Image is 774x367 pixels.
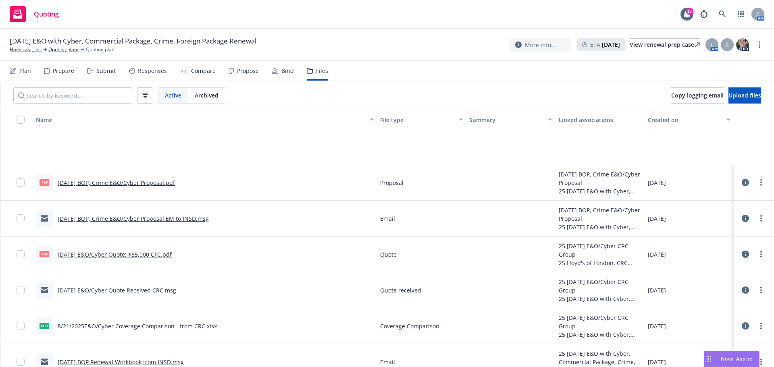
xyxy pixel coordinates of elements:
span: [DATE] [648,322,666,330]
div: Bind [281,68,294,74]
a: more [756,214,766,223]
div: Plan [19,68,31,74]
span: Upload files [728,91,761,99]
button: Upload files [728,87,761,104]
div: 25 [DATE] E&O with Cyber, Commercial Package, Crime, Foreign Package Renewal [559,330,641,339]
a: 8/21/2025E&O/Cyber Coverage Comparison - from CRC.xlsx [58,322,217,330]
span: Coverage Comparison [380,322,439,330]
div: [DATE] BOP, Crime E&O/Cyber Proposal [559,170,641,187]
a: [DATE] BOP, Crime E&O/Cyber Proposal.pdf [58,179,175,187]
div: 17 [686,8,693,15]
a: [DATE] BOP, Crime E&O/Cyber Proposal EM to INSD.msg [58,215,209,222]
div: 25 [DATE] E&O/Cyber CRC Group [559,313,641,330]
span: Quoting plan [86,46,114,53]
span: Proposal [380,178,404,187]
button: More info... [509,38,571,52]
button: Copy logging email [671,87,724,104]
input: Toggle Row Selected [17,214,25,222]
a: more [756,357,766,367]
div: Files [316,68,328,74]
div: 25 [DATE] E&O with Cyber, Commercial Package, Crime, Foreign Package Renewal [559,294,641,303]
span: L [710,41,714,49]
div: Linked associations [559,116,641,124]
div: Drag to move [704,351,714,367]
span: Email [380,214,395,223]
span: Quoting [34,11,59,17]
span: [DATE] [648,358,666,366]
a: more [756,285,766,295]
input: Toggle Row Selected [17,358,25,366]
a: [DATE] E&O/Cyber Quote Received CRC.msg [58,286,176,294]
div: Name [36,116,365,124]
a: more [756,178,766,187]
a: Quoting [6,3,62,25]
span: [DATE] [648,214,666,223]
input: Toggle Row Selected [17,322,25,330]
a: Quoting plans [48,46,79,53]
span: Quote [380,250,397,259]
a: Hazelcast, Inc. [10,46,42,53]
span: xlsx [40,323,49,329]
a: View renewal prep case [630,38,700,51]
span: pdf [40,251,49,257]
span: ETA : [590,40,620,49]
button: Created on [645,110,734,129]
span: More info... [525,41,556,49]
span: [DATE] E&O with Cyber, Commercial Package, Crime, Foreign Package Renewal [10,36,256,46]
a: [DATE] BOP Renewal Workbook from INSD.msg [58,358,184,366]
div: Created on [648,116,722,124]
a: more [756,249,766,259]
a: Report a Bug [696,6,712,22]
div: Summary [469,116,543,124]
span: Nova Assist [721,355,753,362]
div: [DATE] BOP, Crime E&O/Cyber Proposal [559,206,641,223]
a: more [756,321,766,331]
div: 25 [DATE] E&O with Cyber, Commercial Package, Crime, Foreign Package Renewal [559,223,641,231]
div: Propose [237,68,259,74]
button: Nova Assist [704,351,759,367]
div: Responses [138,68,167,74]
span: Active [165,91,181,100]
a: more [755,40,764,50]
span: [DATE] [648,250,666,259]
span: Email [380,358,395,366]
div: View renewal prep case [630,39,700,51]
a: [DATE] E&O/Cyber Quote: $55,000 CFC.pdf [58,251,172,258]
a: Search [714,6,730,22]
button: Name [33,110,377,129]
button: Linked associations [556,110,645,129]
span: Quote received [380,286,421,294]
span: pdf [40,179,49,185]
strong: [DATE] [602,41,620,48]
input: Search by keyword... [13,87,132,104]
img: photo [736,38,749,51]
input: Toggle Row Selected [17,178,25,187]
span: Copy logging email [671,91,724,99]
span: Archived [195,91,218,100]
input: Select all [17,116,25,124]
input: Toggle Row Selected [17,286,25,294]
div: 25 [DATE] E&O with Cyber, Commercial Package, Crime, Foreign Package Renewal [559,187,641,195]
span: [DATE] [648,178,666,187]
div: 25 Lloyd's of London, CRC Group, Underwriters at Lloyd's, [GEOGRAPHIC_DATA] - [DATE] E&O/Cyber CR... [559,259,641,267]
input: Toggle Row Selected [17,250,25,258]
div: Submit [96,68,116,74]
div: 25 [DATE] E&O/Cyber CRC Group [559,278,641,294]
div: Compare [191,68,216,74]
span: [DATE] [648,286,666,294]
button: Summary [466,110,555,129]
div: 25 [DATE] E&O/Cyber CRC Group [559,242,641,259]
button: File type [377,110,466,129]
a: Switch app [733,6,749,22]
div: Prepare [53,68,74,74]
div: File type [380,116,454,124]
